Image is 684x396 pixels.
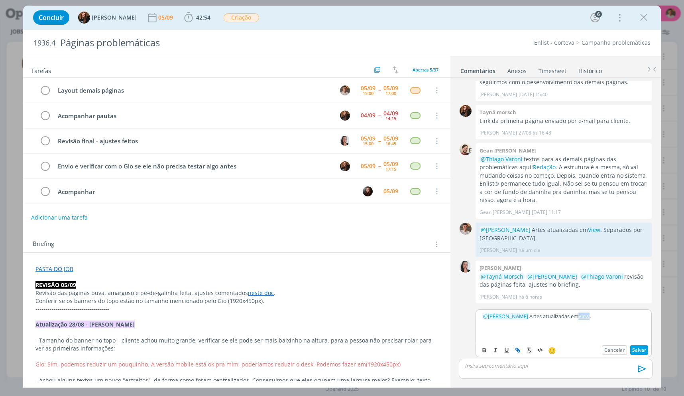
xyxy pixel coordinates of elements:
button: T [339,160,351,172]
a: Campanha problemáticas [582,39,651,46]
button: Cancelar [602,345,627,355]
p: Link da primeira página enviado por e-mail para cliente. [480,117,648,125]
span: - Tamanho do banner no topo – cliente achou muito grande, verificar se ele pode ser mais baixinho... [35,337,433,352]
div: 05/09 [383,188,398,194]
button: T[PERSON_NAME] [78,12,137,24]
span: - Achou alguns textos um pouco "estreitos", da forma como foram centralizados. Conseguimos que el... [35,376,432,392]
div: 05/09 [361,163,375,169]
span: @[PERSON_NAME] [527,273,577,280]
button: Adicionar uma tarefa [31,210,88,225]
a: PASTA DO JOB [35,265,73,273]
button: C [339,135,351,147]
p: Revisão das páginas buva, amargoso e pé-de-galinha feita, ajustes comentados . [35,289,438,297]
span: 27/08 às 16:48 [519,129,551,137]
button: 42:54 [182,11,212,24]
div: 14:15 [385,116,396,121]
span: -- [378,87,381,93]
span: @[PERSON_NAME] [481,226,531,234]
div: 05/09 [361,85,375,91]
span: @Tayná Morsch [481,273,523,280]
div: 05/09 [383,136,398,141]
p: Artes atualizadas em . Separados por [GEOGRAPHIC_DATA]. [480,226,648,242]
img: C [460,261,472,273]
span: Tarefas [31,65,51,75]
div: 04/09 [383,111,398,116]
div: Revisão final - ajustes feitos [54,136,332,146]
a: neste doc [248,289,274,297]
p: Gean [PERSON_NAME] [480,209,530,216]
button: 🙂 [546,345,557,355]
div: 15:00 [363,91,373,95]
p: textos para as demais páginas das problemáticas aqui: . A estrutura é a mesma, só vai mudando coi... [480,155,648,204]
button: 6 [589,11,601,24]
p: [PERSON_NAME] [480,91,517,98]
span: (1920x450px) [366,360,401,368]
a: Enlist - Corteva [534,39,574,46]
img: C [340,136,350,146]
span: @ [483,313,488,320]
div: Páginas problemáticas [57,33,390,53]
strong: Atualização 28/08 - [PERSON_NAME] [35,321,135,328]
img: T [460,105,472,117]
div: Layout demais páginas [54,85,332,95]
p: [PERSON_NAME] [480,129,517,137]
span: Concluir [39,14,64,21]
span: [DATE] 11:17 [532,209,561,216]
p: ------------------------------------- [35,305,438,313]
b: Gean [PERSON_NAME] [480,147,536,154]
button: Salvar [630,345,648,355]
div: 05/09 [361,136,375,141]
span: 1936.4 [33,39,55,48]
span: -- [378,163,381,169]
span: há um dia [519,247,541,254]
span: Abertas 5/37 [413,67,438,73]
div: Anexos [507,67,527,75]
span: Gio: Sim, podemos reduzir um pouquinho. A versão mobile está ok pra mim, poderíamos reduzir o des... [35,360,366,368]
div: Acompanhar [54,187,355,197]
img: E [363,186,373,196]
span: [DATE] 15:40 [519,91,548,98]
div: 05/09 [383,85,398,91]
img: G [460,143,472,155]
span: [PERSON_NAME] [92,15,137,20]
img: arrow-down-up.svg [393,66,398,73]
span: 🙂 [548,346,556,355]
div: 16:45 [385,141,396,146]
div: 15:00 [363,141,373,146]
span: 42:54 [196,14,210,21]
button: Concluir [33,10,69,25]
span: Criação [224,13,259,22]
div: 05/09 [158,15,175,20]
button: E [362,185,373,197]
button: T [339,109,351,121]
p: Artes atualizadas em . [482,313,645,320]
img: T [340,85,350,95]
div: dialog [23,6,661,388]
img: T [460,223,472,235]
span: @Thiago Varoni [581,273,623,280]
b: [PERSON_NAME] [480,264,521,271]
span: Briefing [33,239,54,249]
strong: REVISÃO 05/09 [35,281,76,289]
p: [PERSON_NAME] [480,247,517,254]
p: Conferir se os banners do topo estão no tamanho mencionado pelo Gio (1920x450px). [35,297,438,305]
div: 6 [595,11,602,18]
p: revisão das páginas feita, ajustes no briefing. [480,273,648,289]
a: Timesheet [538,63,567,75]
div: 17:15 [385,167,396,171]
a: Redação [533,163,556,171]
a: Histórico [578,63,602,75]
button: T [339,84,351,96]
a: View [588,226,600,234]
button: Criação [223,13,259,23]
span: @Thiago Varoni [481,155,523,163]
div: 04/09 [361,113,375,118]
p: [PERSON_NAME] [480,293,517,301]
b: Tayná morsch [480,109,516,116]
span: -- [378,138,381,144]
div: 17:00 [385,91,396,95]
img: T [78,12,90,24]
span: -- [378,113,381,118]
img: T [340,161,350,171]
a: View [578,313,590,320]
